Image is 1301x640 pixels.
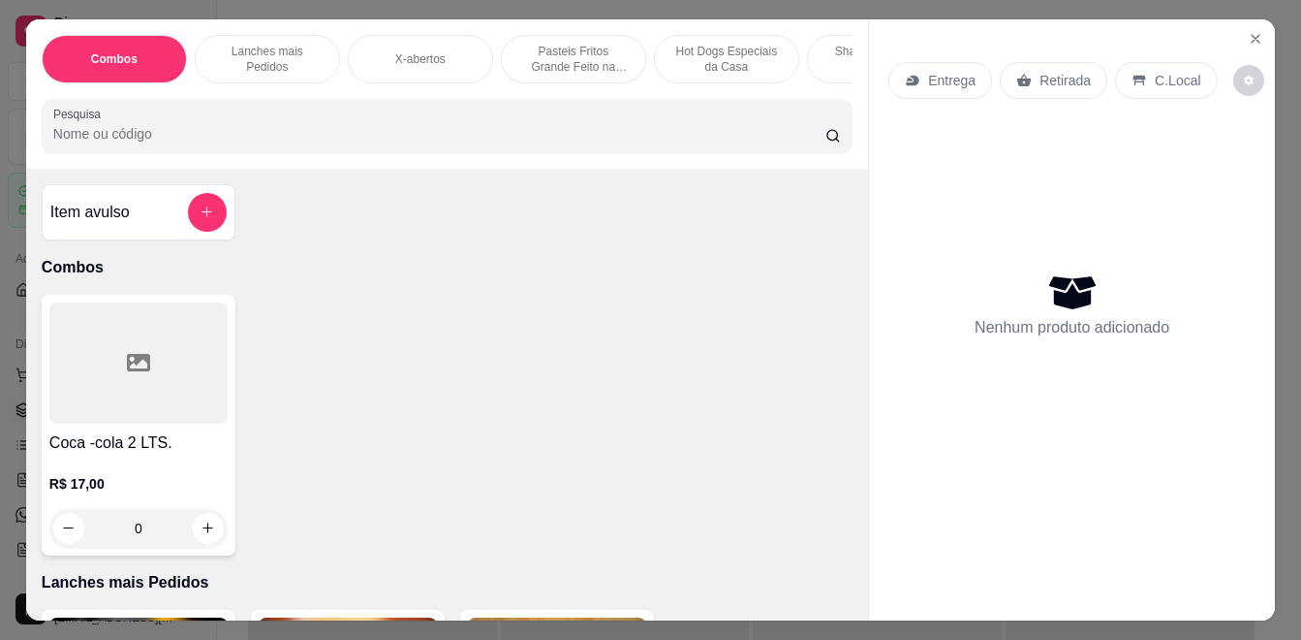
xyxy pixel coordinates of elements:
button: increase-product-quantity [193,513,224,544]
button: decrease-product-quantity [53,513,84,544]
p: C.Local [1155,71,1200,90]
p: Lanches mais Pedidos [211,44,324,75]
input: Pesquisa [53,124,826,144]
p: R$ 17,00 [49,474,228,494]
p: Shawarmas mais Pedidos [823,44,936,75]
p: Entrega [928,71,976,90]
label: Pesquisa [53,106,108,122]
button: add-separate-item [188,193,227,232]
h4: Item avulso [50,201,130,224]
button: Close [1240,23,1271,54]
p: Combos [42,256,852,279]
p: Lanches mais Pedidos [42,571,852,594]
p: X-abertos [395,51,446,67]
p: Nenhum produto adicionado [975,316,1169,339]
button: decrease-product-quantity [1233,65,1264,96]
p: Hot Dogs Especiais da Casa [670,44,783,75]
p: Pasteis Fritos Grande Feito na Hora [517,44,630,75]
p: Retirada [1039,71,1091,90]
p: Combos [91,51,138,67]
h4: Coca -cola 2 LTS. [49,432,228,455]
